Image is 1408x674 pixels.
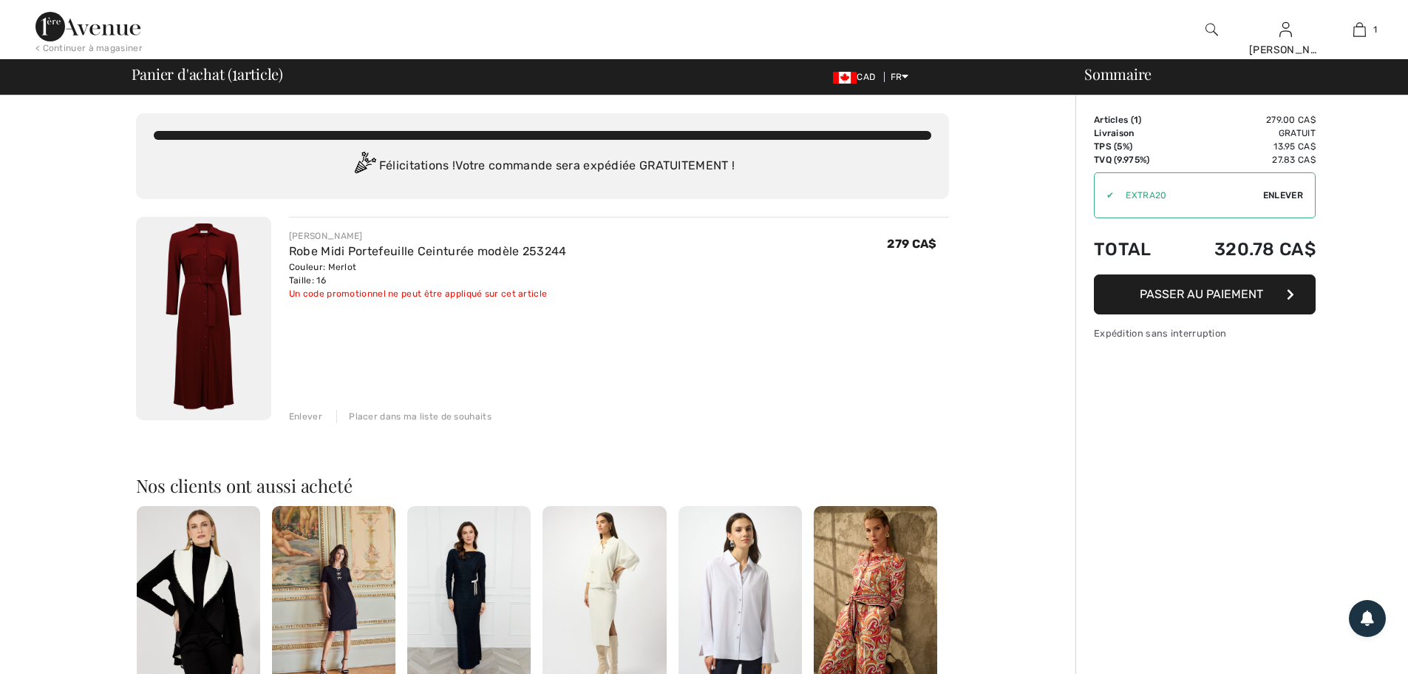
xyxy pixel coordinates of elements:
[887,237,936,251] span: 279 CA$
[1094,127,1174,140] td: Livraison
[1094,224,1174,274] td: Total
[289,229,567,243] div: [PERSON_NAME]
[1249,42,1322,58] div: [PERSON_NAME]
[1373,23,1377,36] span: 1
[1174,113,1316,127] td: 279.00 CA$
[289,260,567,287] div: Couleur: Merlot Taille: 16
[833,72,881,82] span: CAD
[1323,21,1395,38] a: 1
[154,152,931,181] div: Félicitations ! Votre commande sera expédiée GRATUITEMENT !
[1174,224,1316,274] td: 320.78 CA$
[1140,287,1263,301] span: Passer au paiement
[1134,115,1138,125] span: 1
[1279,22,1292,36] a: Se connecter
[1067,67,1399,81] div: Sommaire
[136,476,949,494] h2: Nos clients ont aussi acheté
[132,67,284,81] span: Panier d'achat ( article)
[1263,189,1303,202] span: Enlever
[35,41,143,55] div: < Continuer à magasiner
[1174,127,1316,140] td: Gratuit
[1174,140,1316,153] td: 13.95 CA$
[136,217,271,420] img: Robe Midi Portefeuille Ceinturée modèle 253244
[1205,21,1218,38] img: recherche
[1094,274,1316,314] button: Passer au paiement
[35,12,140,41] img: 1ère Avenue
[891,72,909,82] span: FR
[336,410,492,423] div: Placer dans ma liste de souhaits
[289,410,322,423] div: Enlever
[1353,21,1366,38] img: Mon panier
[1279,21,1292,38] img: Mes infos
[1094,140,1174,153] td: TPS (5%)
[289,244,567,258] a: Robe Midi Portefeuille Ceinturée modèle 253244
[1174,153,1316,166] td: 27.83 CA$
[1114,173,1263,218] input: Code promo
[289,287,567,300] div: Un code promotionnel ne peut être appliqué sur cet article
[1094,326,1316,340] div: Expédition sans interruption
[1094,113,1174,127] td: Articles ( )
[232,63,237,82] span: 1
[1094,153,1174,166] td: TVQ (9.975%)
[1095,189,1114,202] div: ✔
[833,72,857,84] img: Canadian Dollar
[350,152,379,181] img: Congratulation2.svg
